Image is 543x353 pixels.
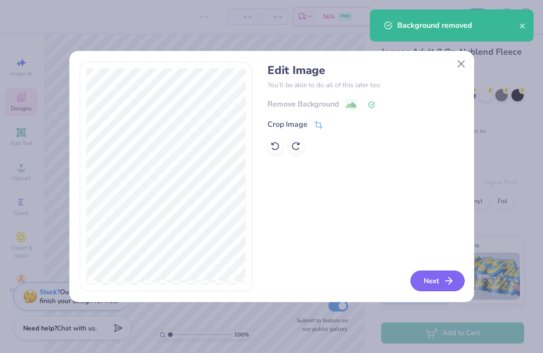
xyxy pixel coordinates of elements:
[267,80,463,90] p: You’ll be able to do all of this later too.
[452,55,470,73] button: Close
[267,64,463,77] h4: Edit Image
[410,271,465,291] button: Next
[519,20,526,31] button: close
[397,20,519,31] div: Background removed
[267,119,308,130] div: Crop Image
